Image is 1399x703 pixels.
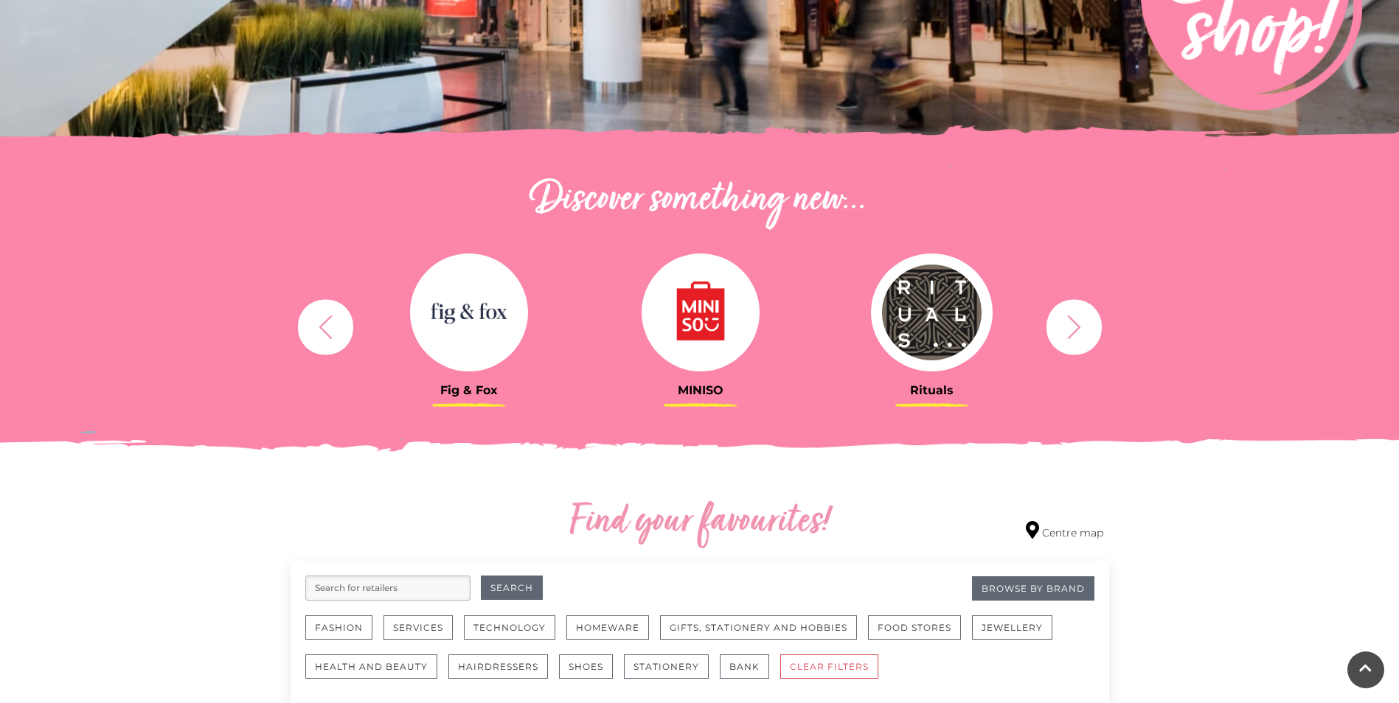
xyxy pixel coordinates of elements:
button: Stationery [624,654,709,679]
button: Jewellery [972,615,1052,640]
a: CLEAR FILTERS [780,654,889,693]
a: Technology [464,615,566,654]
a: Jewellery [972,615,1063,654]
h2: Discover something new... [291,177,1109,224]
a: Centre map [1026,521,1103,541]
h3: Rituals [827,383,1037,397]
button: Health and Beauty [305,654,437,679]
button: Search [481,576,543,600]
a: Shoes [559,654,624,693]
h2: Find your favourites! [431,499,969,546]
a: Hairdressers [448,654,559,693]
a: MINISO [596,253,805,397]
a: Food Stores [868,615,972,654]
a: Gifts, Stationery and Hobbies [660,615,868,654]
button: Shoes [559,654,613,679]
button: Gifts, Stationery and Hobbies [660,615,857,640]
a: Health and Beauty [305,654,448,693]
a: Fashion [305,615,383,654]
h3: MINISO [596,383,805,397]
button: Food Stores [868,615,961,640]
a: Fig & Fox [364,253,574,397]
button: Homeware [566,615,649,640]
button: Technology [464,615,555,640]
a: Homeware [566,615,660,654]
h3: Fig & Fox [364,383,574,397]
a: Rituals [827,253,1037,397]
input: Search for retailers [305,576,471,601]
button: Bank [720,654,769,679]
a: Browse By Brand [972,576,1094,601]
button: Hairdressers [448,654,548,679]
a: Bank [720,654,780,693]
button: Fashion [305,615,372,640]
button: Services [383,615,453,640]
button: CLEAR FILTERS [780,654,878,679]
a: Stationery [624,654,720,693]
a: Services [383,615,464,654]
